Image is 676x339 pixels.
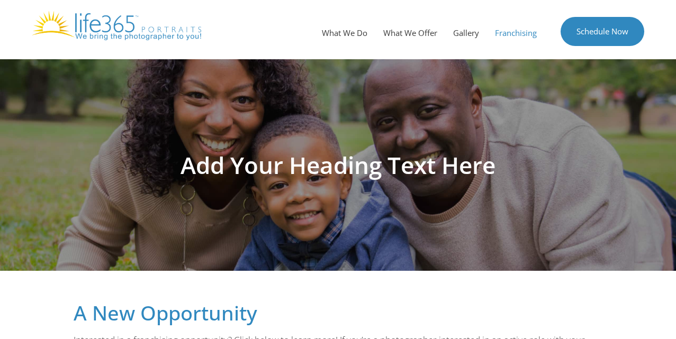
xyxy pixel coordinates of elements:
[445,17,487,49] a: Gallery
[375,17,445,49] a: What We Offer
[487,17,545,49] a: Franchising
[314,17,375,49] a: What We Do
[42,153,635,177] h1: Add Your Heading Text Here
[32,11,201,40] img: Life365
[561,17,644,46] a: Schedule Now
[74,303,603,323] h2: A New Opportunity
